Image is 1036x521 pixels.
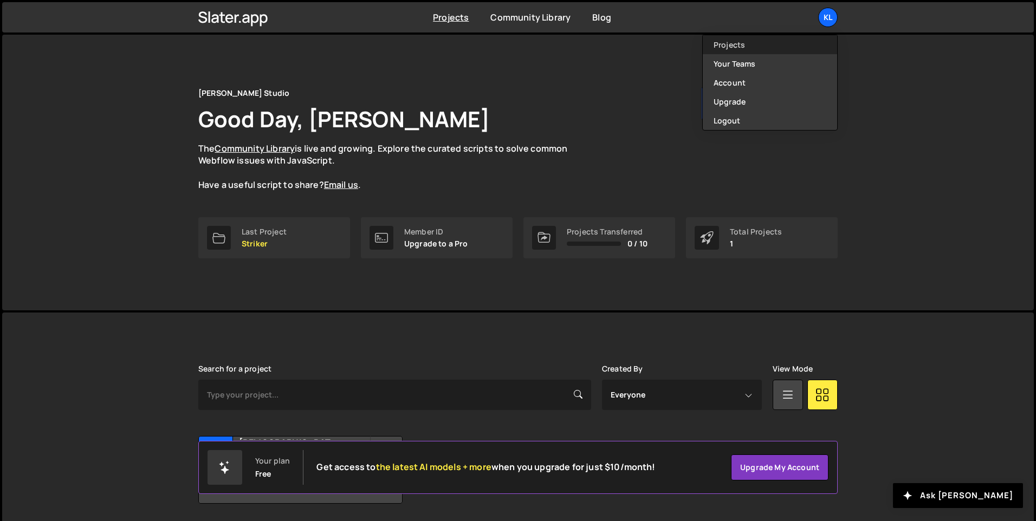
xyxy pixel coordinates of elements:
a: Projects [703,35,837,54]
span: 0 / 10 [627,239,647,248]
div: Free [255,470,271,478]
a: Account [703,73,837,92]
h2: [DEMOGRAPHIC_DATA] Business School [239,437,370,440]
a: Community Library [490,11,571,23]
p: The is live and growing. Explore the curated scripts to solve common Webflow issues with JavaScri... [198,142,588,191]
div: Projects Transferred [567,227,647,236]
a: Community Library [215,142,295,154]
a: Mu [DEMOGRAPHIC_DATA] Business School Created by [PERSON_NAME][EMAIL_ADDRESS][PERSON_NAME][DOMAIN... [198,436,403,504]
div: Mu [199,437,233,471]
div: Total Projects [730,227,782,236]
h1: Good Day, [PERSON_NAME] [198,104,490,134]
a: Projects [433,11,469,23]
a: Blog [592,11,611,23]
a: Upgrade my account [731,454,828,480]
input: Type your project... [198,380,591,410]
label: Created By [602,364,643,373]
a: Kl [818,8,838,27]
div: Member ID [404,227,468,236]
p: Upgrade to a Pro [404,239,468,248]
p: 1 [730,239,782,248]
div: Last Project [242,227,287,236]
label: View Mode [773,364,813,373]
h2: Get access to when you upgrade for just $10/month! [316,462,655,472]
a: Email us [324,179,358,191]
p: Striker [242,239,287,248]
div: [PERSON_NAME] Studio [198,87,289,100]
span: the latest AI models + more [376,461,491,473]
div: Your plan [255,457,290,465]
a: Upgrade [703,92,837,111]
button: Ask [PERSON_NAME] [893,483,1023,508]
a: Last Project Striker [198,217,350,258]
label: Search for a project [198,364,271,373]
button: Logout [703,111,837,130]
a: Your Teams [703,54,837,73]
